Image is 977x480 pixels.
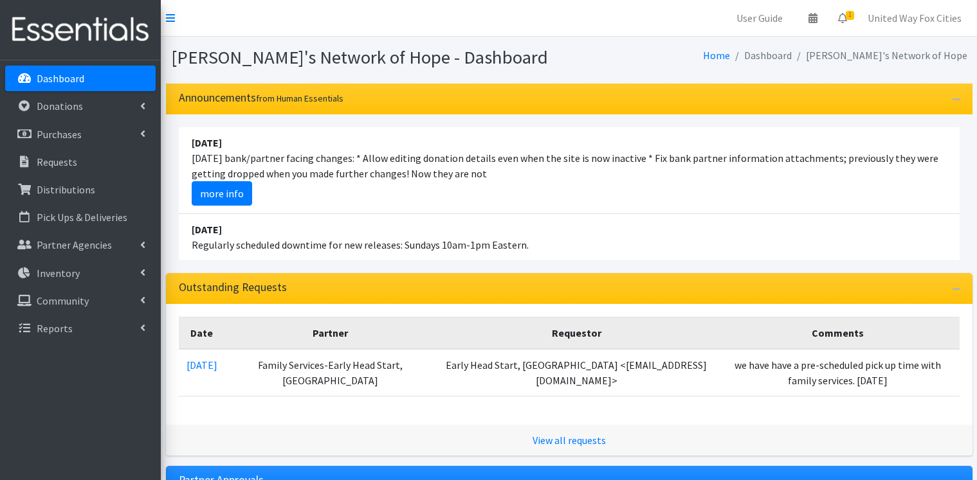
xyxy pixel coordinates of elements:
[37,72,84,85] p: Dashboard
[717,349,959,396] td: we have have a pre-scheduled pick up time with family services. [DATE]
[192,136,222,149] strong: [DATE]
[37,100,83,112] p: Donations
[37,322,73,335] p: Reports
[436,349,717,396] td: Early Head Start, [GEOGRAPHIC_DATA] <[EMAIL_ADDRESS][DOMAIN_NAME]>
[179,281,287,294] h3: Outstanding Requests
[436,317,717,349] th: Requestor
[225,317,437,349] th: Partner
[828,5,857,31] a: 1
[5,149,156,175] a: Requests
[792,46,967,65] li: [PERSON_NAME]'s Network of Hope
[726,5,793,31] a: User Guide
[533,434,606,447] a: View all requests
[37,156,77,168] p: Requests
[37,211,127,224] p: Pick Ups & Deliveries
[37,128,82,141] p: Purchases
[5,260,156,286] a: Inventory
[179,317,225,349] th: Date
[730,46,792,65] li: Dashboard
[192,181,252,206] a: more info
[5,204,156,230] a: Pick Ups & Deliveries
[5,8,156,51] img: HumanEssentials
[37,238,112,251] p: Partner Agencies
[5,316,156,341] a: Reports
[5,232,156,258] a: Partner Agencies
[179,127,960,214] li: [DATE] bank/partner facing changes: * Allow editing donation details even when the site is now in...
[37,267,80,280] p: Inventory
[179,91,343,105] h3: Announcements
[5,66,156,91] a: Dashboard
[187,359,217,371] a: [DATE]
[857,5,972,31] a: United Way Fox Cities
[37,294,89,307] p: Community
[171,46,565,69] h1: [PERSON_NAME]'s Network of Hope - Dashboard
[5,121,156,147] a: Purchases
[225,349,437,396] td: Family Services-Early Head Start, [GEOGRAPHIC_DATA]
[5,288,156,314] a: Community
[846,11,854,20] span: 1
[192,223,222,236] strong: [DATE]
[179,214,960,260] li: Regularly scheduled downtime for new releases: Sundays 10am-1pm Eastern.
[5,177,156,202] a: Distributions
[256,93,343,104] small: from Human Essentials
[37,183,95,196] p: Distributions
[717,317,959,349] th: Comments
[703,49,730,62] a: Home
[5,93,156,119] a: Donations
